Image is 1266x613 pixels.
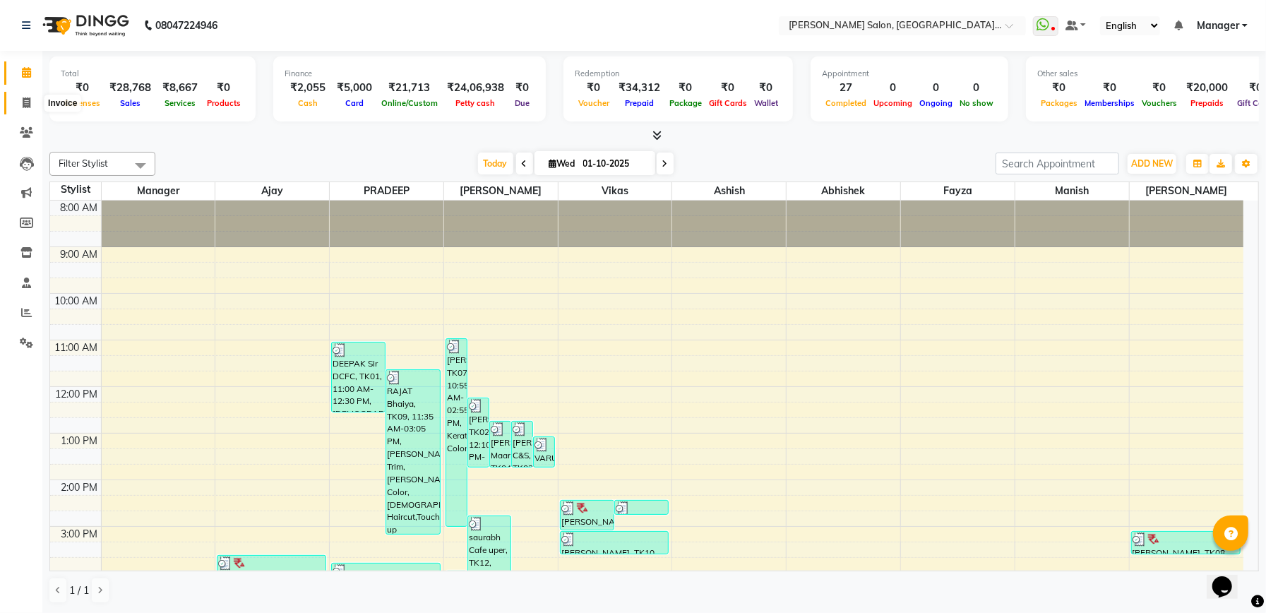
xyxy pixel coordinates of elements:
[490,422,510,467] div: [PERSON_NAME] Maam, TK04, 12:40 PM-01:40 PM, Touch up
[621,98,657,108] span: Prepaid
[561,532,669,554] div: [PERSON_NAME], TK10, 03:00 PM-03:30 PM, Kerastase / Moroccanoil Wash
[956,98,997,108] span: No show
[822,80,870,96] div: 27
[285,80,331,96] div: ₹2,055
[50,182,101,197] div: Stylist
[117,98,144,108] span: Sales
[468,398,489,467] div: [PERSON_NAME], TK02, 12:10 PM-01:40 PM, [DEMOGRAPHIC_DATA] Haircut,[PERSON_NAME] Trim
[215,182,329,200] span: Ajay
[44,95,80,112] div: Invoice
[1138,80,1181,96] div: ₹0
[901,182,1015,200] span: Fayza
[996,153,1119,174] input: Search Appointment
[444,182,558,200] span: [PERSON_NAME]
[575,98,613,108] span: Voucher
[1081,80,1138,96] div: ₹0
[378,80,441,96] div: ₹21,713
[510,80,535,96] div: ₹0
[1132,532,1240,554] div: [PERSON_NAME], TK08, 03:00 PM-03:30 PM, Eye Brows Threading
[332,343,385,412] div: DEEPAK Sir DCFC, TK01, 11:00 AM-12:30 PM, [DEMOGRAPHIC_DATA] Haircut,[PERSON_NAME] Trim
[1081,98,1138,108] span: Memberships
[559,182,672,200] span: Vikas
[956,80,997,96] div: 0
[294,98,321,108] span: Cash
[386,370,439,534] div: RAJAT Bhaiya, TK09, 11:35 AM-03:05 PM, [PERSON_NAME] Trim,[PERSON_NAME] Color,[DEMOGRAPHIC_DATA] ...
[155,6,217,45] b: 08047224946
[52,340,101,355] div: 11:00 AM
[613,80,666,96] div: ₹34,312
[705,80,751,96] div: ₹0
[58,247,101,262] div: 9:00 AM
[330,182,443,200] span: PRADEEP
[285,68,535,80] div: Finance
[822,68,997,80] div: Appointment
[61,80,104,96] div: ₹0
[666,80,705,96] div: ₹0
[157,80,203,96] div: ₹8,667
[478,153,513,174] span: Today
[58,201,101,215] div: 8:00 AM
[916,98,956,108] span: Ongoing
[102,182,215,200] span: Manager
[161,98,199,108] span: Services
[579,153,650,174] input: 2025-10-01
[787,182,900,200] span: Abhishek
[331,80,378,96] div: ₹5,000
[59,527,101,542] div: 3:00 PM
[104,80,157,96] div: ₹28,768
[59,434,101,448] div: 1:00 PM
[378,98,441,108] span: Online/Custom
[916,80,956,96] div: 0
[615,501,668,514] div: [PERSON_NAME] clinic, TK06, 02:20 PM-02:40 PM, Deep Conditioning
[69,583,89,598] span: 1 / 1
[672,182,786,200] span: Ashish
[1207,557,1252,599] iframe: chat widget
[53,387,101,402] div: 12:00 PM
[52,294,101,309] div: 10:00 AM
[1037,80,1081,96] div: ₹0
[561,501,614,530] div: [PERSON_NAME], TK08, 02:20 PM-03:00 PM, Ola Plex Treatment
[822,98,870,108] span: Completed
[575,68,782,80] div: Redemption
[1015,182,1129,200] span: Manish
[575,80,613,96] div: ₹0
[546,158,579,169] span: Wed
[446,339,467,526] div: [PERSON_NAME], TK07, 10:55 AM-02:55 PM, Keratin,Global Color
[666,98,705,108] span: Package
[751,98,782,108] span: Wallet
[534,437,554,467] div: VARUN, TK05, 01:00 PM-01:40 PM, Ola Plex Treatment
[870,80,916,96] div: 0
[1197,18,1239,33] span: Manager
[203,80,244,96] div: ₹0
[512,422,532,467] div: [PERSON_NAME] C&S, TK03, 12:40 PM-01:40 PM, Touch up
[1181,80,1234,96] div: ₹20,000
[61,68,244,80] div: Total
[1187,98,1227,108] span: Prepaids
[36,6,133,45] img: logo
[1138,98,1181,108] span: Vouchers
[1128,154,1176,174] button: ADD NEW
[751,80,782,96] div: ₹0
[217,556,326,601] div: [PERSON_NAME], TK08, 03:30 PM-04:30 PM, 4 step Pedicure
[441,80,510,96] div: ₹24,06,938
[1130,182,1243,200] span: [PERSON_NAME]
[468,516,510,585] div: saurabh Cafe uper, TK12, 02:40 PM-04:10 PM, [DEMOGRAPHIC_DATA] Haircut,[PERSON_NAME] Trim
[332,564,440,585] div: ANKIT [PERSON_NAME], TK11, 03:40 PM-04:10 PM, [DEMOGRAPHIC_DATA] Hair Styling
[59,480,101,495] div: 2:00 PM
[1037,98,1081,108] span: Packages
[453,98,499,108] span: Petty cash
[1131,158,1173,169] span: ADD NEW
[203,98,244,108] span: Products
[342,98,367,108] span: Card
[705,98,751,108] span: Gift Cards
[511,98,533,108] span: Due
[870,98,916,108] span: Upcoming
[59,157,108,169] span: Filter Stylist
